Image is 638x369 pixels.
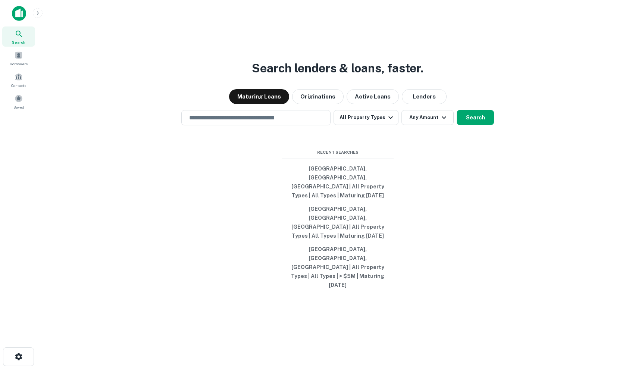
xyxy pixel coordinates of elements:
span: Saved [13,104,24,110]
button: Lenders [402,89,447,104]
a: Saved [2,91,35,112]
a: Contacts [2,70,35,90]
button: Any Amount [401,110,454,125]
a: Borrowers [2,48,35,68]
span: Contacts [11,82,26,88]
h3: Search lenders & loans, faster. [252,59,423,77]
span: Borrowers [10,61,28,67]
button: All Property Types [334,110,398,125]
button: Originations [292,89,344,104]
span: Recent Searches [282,149,394,156]
button: Active Loans [347,89,399,104]
iframe: Chat Widget [601,309,638,345]
button: [GEOGRAPHIC_DATA], [GEOGRAPHIC_DATA], [GEOGRAPHIC_DATA] | All Property Types | All Types | Maturi... [282,162,394,202]
button: [GEOGRAPHIC_DATA], [GEOGRAPHIC_DATA], [GEOGRAPHIC_DATA] | All Property Types | All Types | > $5M ... [282,243,394,292]
span: Search [12,39,25,45]
button: Maturing Loans [229,89,289,104]
a: Search [2,26,35,47]
img: capitalize-icon.png [12,6,26,21]
button: Search [457,110,494,125]
button: [GEOGRAPHIC_DATA], [GEOGRAPHIC_DATA], [GEOGRAPHIC_DATA] | All Property Types | All Types | Maturi... [282,202,394,243]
